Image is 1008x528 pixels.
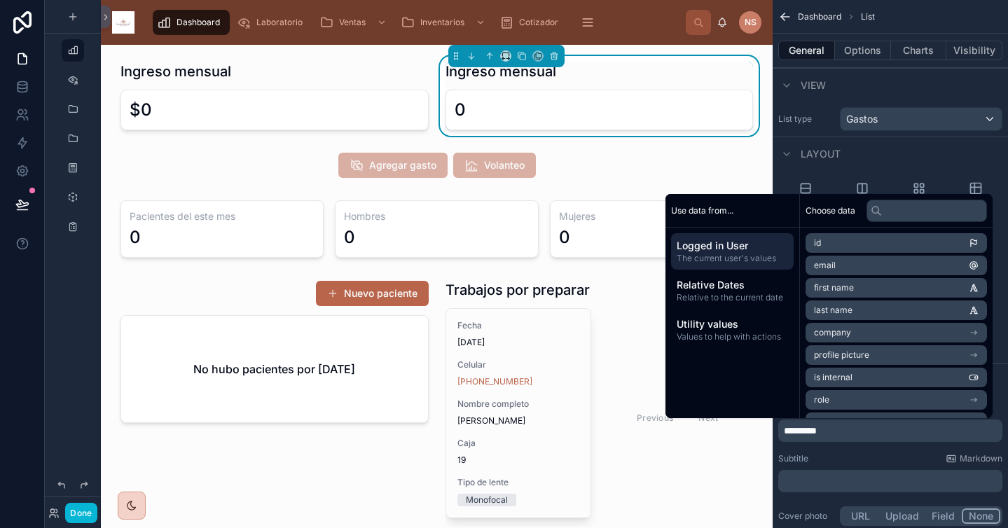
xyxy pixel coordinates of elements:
[778,176,832,218] button: Rows
[112,11,134,34] img: App logo
[519,17,558,28] span: Cotizador
[892,176,946,218] button: Cards
[233,10,312,35] a: Laboratorio
[396,10,492,35] a: Inventarios
[677,239,788,253] span: Logged in User
[778,113,834,125] label: List type
[665,228,799,354] div: scrollable content
[495,10,568,35] a: Cotizador
[677,278,788,292] span: Relative Dates
[846,112,878,126] span: Gastos
[420,17,464,28] span: Inventarios
[671,205,733,216] span: Use data from...
[339,17,366,28] span: Ventas
[835,176,889,218] button: Columns
[891,41,947,60] button: Charts
[806,205,855,216] span: Choose data
[677,317,788,331] span: Utility values
[455,99,466,121] div: 0
[948,176,1002,218] button: Table
[801,147,841,161] span: Layout
[65,503,97,523] button: Done
[778,453,808,464] label: Subtitle
[778,419,1002,442] div: scrollable content
[677,253,788,264] span: The current user's values
[801,78,826,92] span: View
[946,453,1002,464] a: Markdown
[177,17,220,28] span: Dashboard
[256,17,303,28] span: Laboratorio
[315,10,394,35] a: Ventas
[835,41,891,60] button: Options
[778,470,1002,492] div: scrollable content
[146,7,686,38] div: scrollable content
[946,41,1002,60] button: Visibility
[798,11,841,22] span: Dashboard
[778,41,835,60] button: General
[677,292,788,303] span: Relative to the current date
[840,107,1002,131] button: Gastos
[745,17,757,28] span: NS
[446,62,556,81] h1: Ingreso mensual
[153,10,230,35] a: Dashboard
[861,11,875,22] span: List
[960,453,1002,464] span: Markdown
[677,331,788,342] span: Values to help with actions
